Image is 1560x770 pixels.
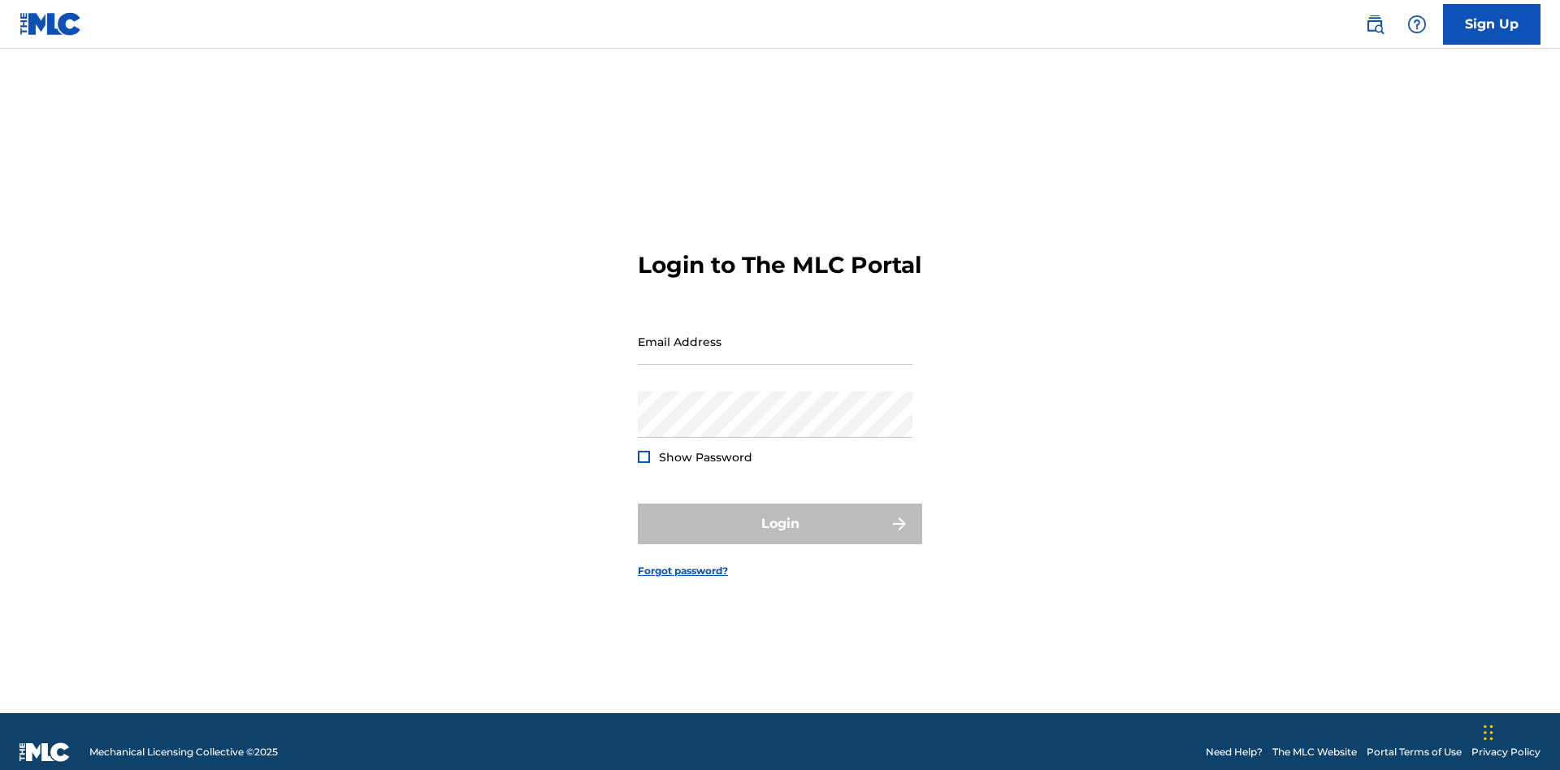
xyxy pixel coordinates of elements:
[1206,745,1263,759] a: Need Help?
[638,564,728,578] a: Forgot password?
[19,12,82,36] img: MLC Logo
[1471,745,1540,759] a: Privacy Policy
[659,450,752,465] span: Show Password
[1365,15,1384,34] img: search
[638,251,921,279] h3: Login to The MLC Portal
[1401,8,1433,41] div: Help
[1367,745,1462,759] a: Portal Terms of Use
[1272,745,1357,759] a: The MLC Website
[1484,708,1493,757] div: Drag
[89,745,278,759] span: Mechanical Licensing Collective © 2025
[1479,692,1560,770] iframe: Chat Widget
[19,742,70,762] img: logo
[1407,15,1427,34] img: help
[1358,8,1391,41] a: Public Search
[1443,4,1540,45] a: Sign Up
